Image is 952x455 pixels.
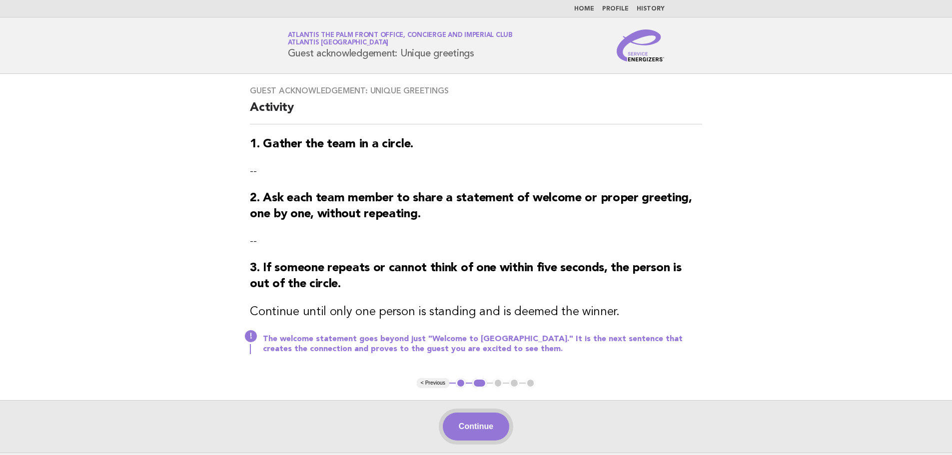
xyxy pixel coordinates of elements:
[602,6,629,12] a: Profile
[250,164,702,178] p: --
[637,6,665,12] a: History
[250,192,692,220] strong: 2. Ask each team member to share a statement of welcome or proper greeting, one by one, without r...
[250,86,702,96] h3: Guest acknowledgement: Unique greetings
[617,29,665,61] img: Service Energizers
[250,234,702,248] p: --
[443,413,509,441] button: Continue
[250,304,702,320] h3: Continue until only one person is standing and is deemed the winner.
[250,100,702,124] h2: Activity
[417,378,449,388] button: < Previous
[288,32,513,46] a: Atlantis The Palm Front Office, Concierge and Imperial ClubAtlantis [GEOGRAPHIC_DATA]
[250,262,681,290] strong: 3. If someone repeats or cannot think of one within five seconds, the person is out of the circle.
[250,138,413,150] strong: 1. Gather the team in a circle.
[472,378,487,388] button: 2
[456,378,466,388] button: 1
[288,40,389,46] span: Atlantis [GEOGRAPHIC_DATA]
[263,334,702,354] p: The welcome statement goes beyond just "Welcome to [GEOGRAPHIC_DATA]." It is the next sentence th...
[574,6,594,12] a: Home
[288,32,513,58] h1: Guest acknowledgement: Unique greetings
